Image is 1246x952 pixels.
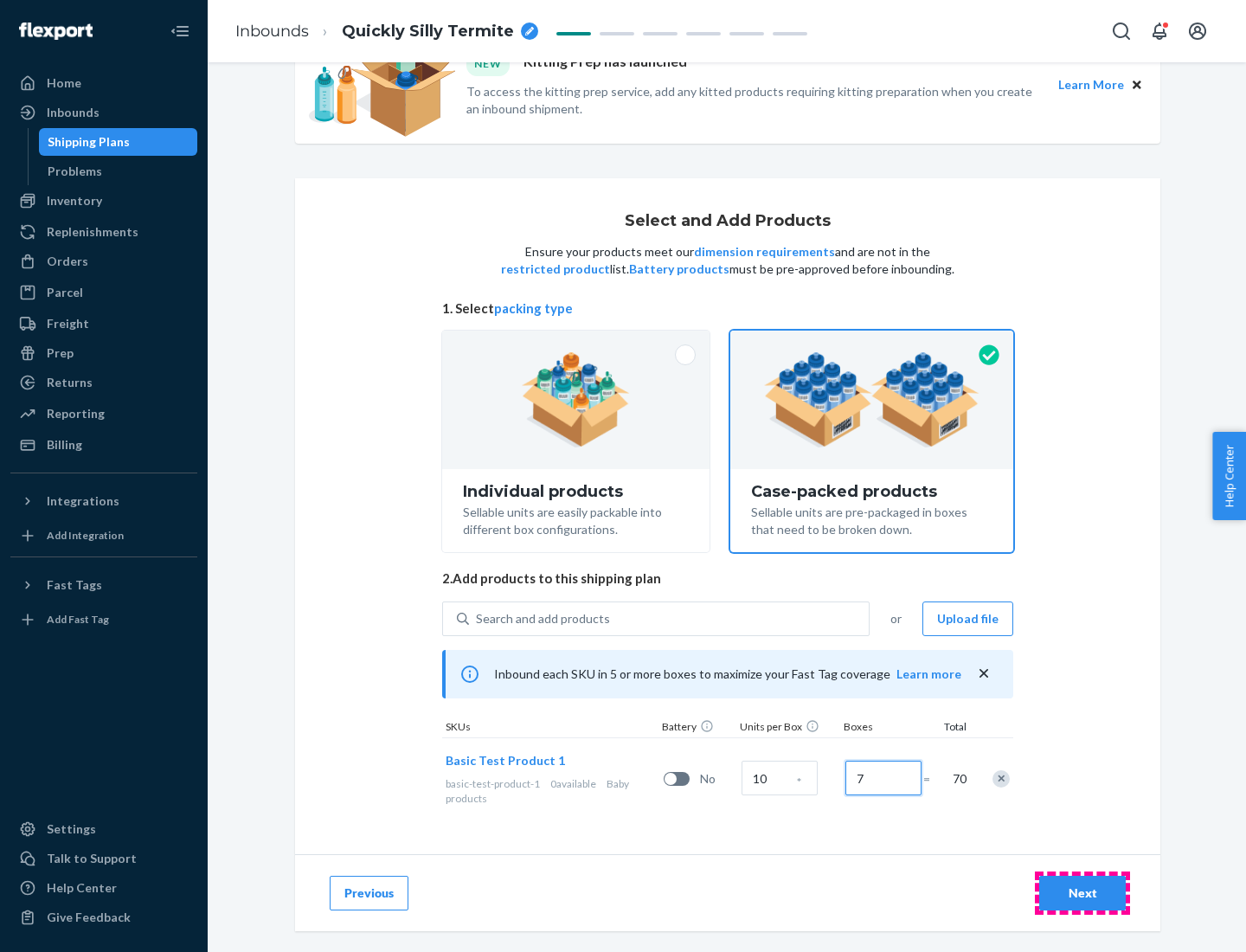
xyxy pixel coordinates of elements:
[10,400,197,428] a: Reporting
[466,52,510,75] div: NEW
[494,299,573,318] button: packing type
[446,777,540,790] span: basic-test-product-1
[47,104,100,121] div: Inbounds
[47,879,117,897] div: Help Center
[163,14,197,48] button: Close Navigation
[10,187,197,215] a: Inventory
[47,612,109,627] div: Add Fast Tag
[694,243,835,261] button: dimension requirements
[10,99,197,126] a: Inbounds
[446,752,565,769] button: Basic Test Product 1
[742,761,818,795] input: Case Quantity
[523,52,687,75] p: Kitting Prep has launched
[47,436,82,453] div: Billing
[550,777,596,790] span: 0 available
[890,610,902,627] span: or
[10,431,197,459] a: Billing
[840,719,927,737] div: Boxes
[927,719,970,737] div: Total
[992,770,1010,788] div: Remove Item
[47,315,89,332] div: Freight
[949,770,967,788] span: 70
[1142,14,1177,48] button: Open notifications
[10,904,197,931] button: Give Feedback
[48,133,130,151] div: Shipping Plans
[10,339,197,367] a: Prep
[10,310,197,338] a: Freight
[499,243,956,278] p: Ensure your products meet our and are not in the list. must be pre-approved before inbounding.
[10,522,197,550] a: Add Integration
[10,487,197,515] button: Integrations
[442,719,658,737] div: SKUs
[442,650,1013,698] div: Inbound each SKU in 5 or more boxes to maximize your Fast Tag coverage
[1058,75,1124,94] button: Learn More
[751,483,992,500] div: Case-packed products
[446,776,657,806] div: Baby products
[47,74,81,92] div: Home
[330,876,408,910] button: Previous
[19,23,93,40] img: Flexport logo
[463,483,689,500] div: Individual products
[1212,432,1246,520] button: Help Center
[845,761,922,795] input: Number of boxes
[342,21,514,43] span: Quickly Silly Termite
[10,69,197,97] a: Home
[922,601,1013,636] button: Upload file
[466,83,1043,118] p: To access the kitting prep service, add any kitted products requiring kitting preparation when yo...
[975,665,992,683] button: close
[1127,75,1146,94] button: Close
[522,352,630,447] img: individual-pack.facf35554cb0f1810c75b2bd6df2d64e.png
[10,369,197,396] a: Returns
[10,845,197,872] a: Talk to Support
[47,344,74,362] div: Prep
[476,610,610,627] div: Search and add products
[1180,14,1215,48] button: Open account menu
[222,6,552,57] ol: breadcrumbs
[442,569,1013,588] span: 2. Add products to this shipping plan
[48,163,102,180] div: Problems
[446,753,565,768] span: Basic Test Product 1
[235,22,309,41] a: Inbounds
[47,909,131,926] div: Give Feedback
[1054,884,1111,902] div: Next
[923,770,941,788] span: =
[47,192,102,209] div: Inventory
[39,128,198,156] a: Shipping Plans
[896,666,961,683] button: Learn more
[47,284,83,301] div: Parcel
[1039,876,1126,910] button: Next
[764,352,979,447] img: case-pack.59cecea509d18c883b923b81aeac6d0b.png
[751,500,992,538] div: Sellable units are pre-packaged in boxes that need to be broken down.
[47,374,93,391] div: Returns
[10,606,197,634] a: Add Fast Tag
[47,528,124,543] div: Add Integration
[47,405,105,422] div: Reporting
[700,770,735,788] span: No
[10,248,197,275] a: Orders
[10,874,197,902] a: Help Center
[10,218,197,246] a: Replenishments
[10,815,197,843] a: Settings
[47,492,119,510] div: Integrations
[501,261,610,278] button: restricted product
[1104,14,1139,48] button: Open Search Box
[47,253,88,270] div: Orders
[10,571,197,599] button: Fast Tags
[736,719,840,737] div: Units per Box
[442,299,1013,318] span: 1. Select
[39,158,198,185] a: Problems
[625,213,831,230] h1: Select and Add Products
[658,719,736,737] div: Battery
[47,850,137,867] div: Talk to Support
[47,576,102,594] div: Fast Tags
[10,279,197,306] a: Parcel
[47,820,96,838] div: Settings
[629,261,729,278] button: Battery products
[47,223,138,241] div: Replenishments
[463,500,689,538] div: Sellable units are easily packable into different box configurations.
